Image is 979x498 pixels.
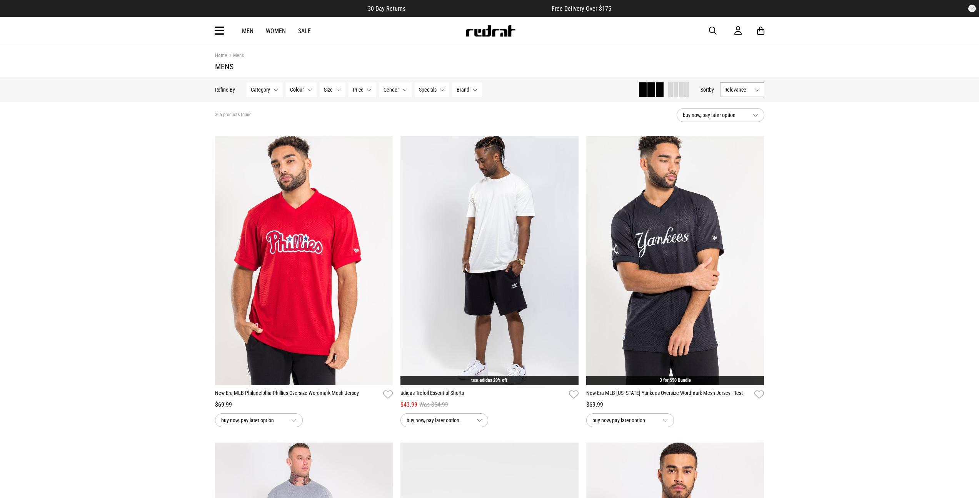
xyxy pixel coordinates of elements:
span: Free Delivery Over $175 [552,5,611,12]
span: 30 Day Returns [368,5,405,12]
span: buy now, pay later option [407,416,470,425]
span: Brand [457,87,469,93]
span: by [709,87,714,93]
button: buy now, pay later option [215,413,303,427]
img: New Era Mlb Philadelphia Phillies Oversize Wordmark Mesh Jersey in Unknown [215,136,393,385]
button: Category [247,82,283,97]
button: Specials [415,82,449,97]
img: Redrat logo [465,25,516,37]
div: $69.99 [215,400,393,409]
span: Price [353,87,364,93]
button: buy now, pay later option [586,413,674,427]
button: Colour [286,82,317,97]
span: Was $54.99 [419,400,448,409]
img: New Era Mlb New York Yankees Oversize Wordmark Mesh Jersey - Test in Unknown [586,136,764,385]
button: buy now, pay later option [400,413,488,427]
button: Gender [379,82,412,97]
a: New Era MLB Philadelphia Phillies Oversize Wordmark Mesh Jersey [215,389,380,400]
a: Home [215,52,227,58]
iframe: Customer reviews powered by Trustpilot [421,5,536,12]
div: $69.99 [586,400,764,409]
span: Size [324,87,333,93]
a: Women [266,27,286,35]
a: New Era MLB [US_STATE] Yankees Oversize Wordmark Mesh Jersey - Test [586,389,752,400]
img: Adidas Trefoil Essential Shorts in Black [400,136,579,385]
a: 3 for $50 Bundle [660,378,691,383]
a: Mens [227,52,244,60]
button: Price [349,82,376,97]
button: Relevance [720,82,764,97]
span: 306 products found [215,112,252,118]
button: Sortby [700,85,714,94]
span: buy now, pay later option [683,110,747,120]
span: Gender [384,87,399,93]
span: Colour [290,87,304,93]
p: Refine By [215,87,235,93]
span: buy now, pay later option [592,416,656,425]
a: Men [242,27,254,35]
span: $43.99 [400,400,417,409]
h1: Mens [215,62,764,71]
button: buy now, pay later option [677,108,764,122]
a: Sale [298,27,311,35]
span: Specials [419,87,437,93]
a: adidas Trefoil Essential Shorts [400,389,566,400]
button: Brand [452,82,482,97]
span: Category [251,87,270,93]
span: Relevance [724,87,752,93]
a: test adidas 20% off [471,378,507,383]
span: buy now, pay later option [221,416,285,425]
button: Size [320,82,345,97]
